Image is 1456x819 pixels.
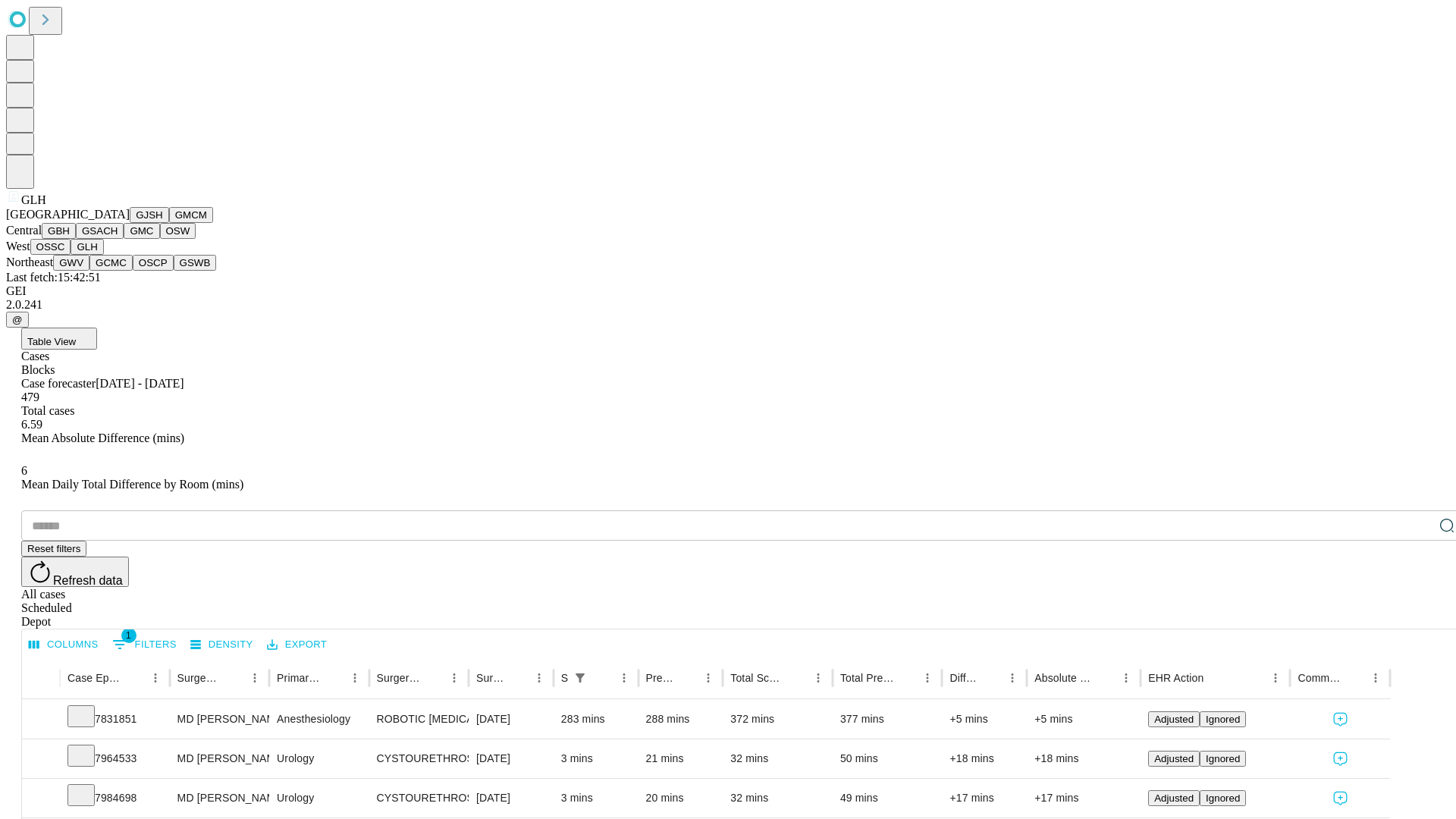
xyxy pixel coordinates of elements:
div: [DATE] [476,779,546,817]
div: 7984698 [67,779,162,817]
div: 283 mins [561,700,631,739]
span: Northeast [6,256,53,268]
div: Primary Service [277,672,321,684]
button: Menu [613,667,635,689]
button: Sort [223,667,244,689]
div: [DATE] [476,700,546,739]
span: Total cases [21,404,74,417]
button: OSSC [30,239,71,255]
span: 1 [121,628,136,643]
span: Reset filters [27,543,80,554]
span: Mean Absolute Difference (mins) [21,431,184,444]
button: OSCP [133,255,174,271]
div: 2.0.241 [6,298,1450,312]
div: [DATE] [476,739,546,778]
div: MD [PERSON_NAME] Md [177,779,262,817]
div: CYSTOURETHROSCOPY WITH [MEDICAL_DATA] REMOVAL SIMPLE [377,739,461,778]
span: Last fetch: 15:42:51 [6,271,101,284]
span: 6.59 [21,418,42,431]
button: Expand [30,746,52,773]
div: Difference [949,672,979,684]
span: @ [12,314,23,325]
button: Ignored [1200,711,1246,727]
div: 49 mins [840,779,935,817]
button: Show filters [108,632,180,657]
button: Sort [676,667,698,689]
button: Sort [1344,667,1365,689]
span: West [6,240,30,253]
div: 7831851 [67,700,162,739]
div: 372 mins [730,700,825,739]
span: [DATE] - [DATE] [96,377,184,390]
div: +18 mins [949,739,1019,778]
button: Sort [786,667,808,689]
div: 32 mins [730,779,825,817]
span: 479 [21,391,39,403]
button: GCMC [89,255,133,271]
span: Table View [27,336,76,347]
button: Menu [698,667,719,689]
span: 6 [21,464,27,477]
button: Ignored [1200,751,1246,767]
button: Menu [917,667,938,689]
span: GLH [21,193,46,206]
button: Refresh data [21,557,129,587]
div: MD [PERSON_NAME] Md [177,739,262,778]
div: MD [PERSON_NAME] Md [177,700,262,739]
button: Ignored [1200,790,1246,806]
div: CYSTOURETHROSCOPY WITH [MEDICAL_DATA] REMOVAL SIMPLE [377,779,461,817]
div: +18 mins [1034,739,1133,778]
button: GMCM [169,207,213,223]
button: Menu [1265,667,1286,689]
div: Comments [1298,672,1341,684]
div: Case Epic Id [67,672,122,684]
div: Urology [277,779,361,817]
span: [GEOGRAPHIC_DATA] [6,208,130,221]
button: GWV [53,255,89,271]
button: Reset filters [21,541,86,557]
div: Scheduled In Room Duration [561,672,568,684]
div: 1 active filter [570,667,591,689]
button: @ [6,312,29,328]
button: Sort [1205,667,1226,689]
button: Menu [1365,667,1386,689]
button: Sort [1094,667,1116,689]
button: Menu [244,667,265,689]
div: 288 mins [646,700,716,739]
div: 7964533 [67,739,162,778]
button: Adjusted [1148,790,1200,806]
button: Table View [21,328,97,350]
button: Adjusted [1148,751,1200,767]
button: Sort [422,667,444,689]
span: Ignored [1206,792,1240,804]
div: 377 mins [840,700,935,739]
span: Mean Daily Total Difference by Room (mins) [21,478,243,491]
div: 20 mins [646,779,716,817]
div: 3 mins [561,779,631,817]
div: Surgery Name [377,672,421,684]
button: GBH [42,223,76,239]
span: Ignored [1206,714,1240,725]
span: Ignored [1206,753,1240,764]
span: Adjusted [1154,714,1194,725]
button: Select columns [25,633,102,657]
span: Case forecaster [21,377,96,390]
button: GSACH [76,223,124,239]
div: +17 mins [949,779,1019,817]
button: Menu [1116,667,1137,689]
div: 50 mins [840,739,935,778]
div: Absolute Difference [1034,672,1093,684]
button: Density [187,633,257,657]
div: 3 mins [561,739,631,778]
button: Menu [529,667,550,689]
button: Menu [1002,667,1023,689]
button: Sort [323,667,344,689]
div: 32 mins [730,739,825,778]
button: Sort [124,667,145,689]
div: +5 mins [949,700,1019,739]
div: Predicted In Room Duration [646,672,676,684]
button: Adjusted [1148,711,1200,727]
div: Surgery Date [476,672,506,684]
div: EHR Action [1148,672,1203,684]
button: Expand [30,707,52,733]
